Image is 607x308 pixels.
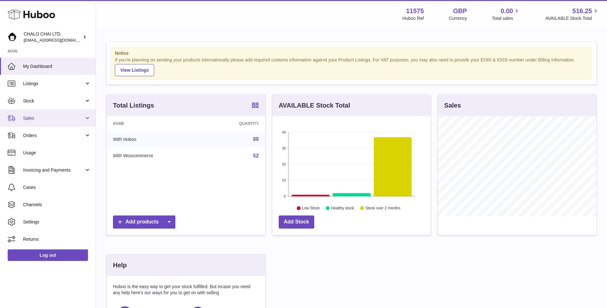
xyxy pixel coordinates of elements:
[279,101,350,110] h3: AVAILABLE Stock Total
[113,261,127,270] h3: Help
[8,249,88,261] a: Log out
[113,101,154,110] h3: Total Listings
[253,136,259,142] a: 88
[406,7,424,15] strong: 11575
[23,63,91,69] span: My Dashboard
[23,167,84,173] span: Invoicing and Payments
[23,219,91,225] span: Settings
[115,57,588,76] div: If you're planning on sending your products internationally please add required customs informati...
[282,146,286,150] text: 30
[24,37,94,43] span: [EMAIL_ADDRESS][DOMAIN_NAME]
[282,178,286,182] text: 10
[24,31,81,43] div: CHALO CHAI LTD.
[252,101,259,108] strong: 88
[23,115,84,121] span: Sales
[8,32,17,42] img: Chalo@chalocompany.com
[115,64,154,76] a: View Listings
[365,206,400,210] text: Stock over 2 months
[115,50,588,56] strong: Notice
[501,7,513,15] span: 0.00
[403,15,424,21] div: Huboo Ref
[252,101,259,109] a: 88
[23,184,91,190] span: Cases
[23,202,91,208] span: Channels
[453,7,467,15] strong: GBP
[107,131,205,148] td: With Huboo
[282,130,286,134] text: 40
[284,194,286,198] text: 0
[23,236,91,242] span: Returns
[23,133,84,139] span: Orders
[449,15,467,21] div: Currency
[302,206,320,210] text: Low Stock
[253,153,259,158] a: 52
[444,101,461,110] h3: Sales
[113,215,175,229] a: Add products
[545,7,599,21] a: 516.25 AVAILABLE Stock Total
[572,7,592,15] span: 516.25
[107,148,205,164] td: With Woocommerce
[205,116,265,131] th: Quantity
[23,81,84,87] span: Listings
[492,7,520,21] a: 0.00 Total sales
[23,98,84,104] span: Stock
[279,215,314,229] a: Add Stock
[492,15,520,21] span: Total sales
[545,15,599,21] span: AVAILABLE Stock Total
[282,162,286,166] text: 20
[331,206,354,210] text: Healthy stock
[23,150,91,156] span: Usage
[113,284,259,296] p: Huboo is the easy way to get your stock fulfilled. But incase you need any help here's our ways f...
[107,116,205,131] th: Name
